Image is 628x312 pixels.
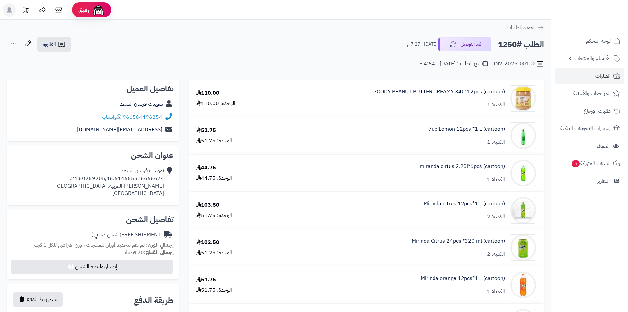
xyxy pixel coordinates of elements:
small: 20 قطعة [125,248,174,256]
div: 103.50 [196,201,219,209]
a: الطلبات [555,68,624,84]
span: المراجعات والأسئلة [573,89,611,98]
div: FREE SHIPMENT [91,231,161,239]
small: [DATE] - 7:27 م [407,41,437,48]
button: قيد التوصيل [438,37,491,51]
div: الوحدة: 51.75 [196,286,232,294]
span: الأقسام والمنتجات [574,54,611,63]
img: 1747452569-6281014110013_1-90x90.jpg [510,85,536,112]
h2: تفاصيل العميل [12,85,174,93]
a: 7up Lemon 12pcs *1 L (cartoon) [428,125,505,133]
a: إشعارات التحويلات البنكية [555,121,624,136]
div: 110.00 [196,89,219,97]
a: السلات المتروكة5 [555,156,624,171]
div: تاريخ الطلب : [DATE] - 4:54 م [419,60,488,68]
span: 5 [571,160,580,168]
h2: طريقة الدفع [134,296,174,304]
a: لوحة التحكم [555,33,624,49]
img: 1747544486-c60db756-6ee7-44b0-a7d4-ec449800-90x90.jpg [510,160,536,186]
a: طلبات الإرجاع [555,103,624,119]
img: 1747566452-bf88d184-d280-4ea7-9331-9e3669ef-90x90.jpg [510,234,536,261]
div: الكمية: 1 [487,101,505,109]
span: طلبات الإرجاع [584,106,611,116]
a: Mirinda Citrus 24pcs *320 ml (cartoon) [412,237,505,245]
span: ( شحن مجاني ) [91,231,121,239]
div: الكمية: 2 [487,213,505,221]
button: إصدار بوليصة الشحن [11,260,173,274]
a: Mirinda citrus 12pcs*1 L (cartoon) [424,200,505,208]
div: الوحدة: 110.00 [196,100,235,107]
div: الكمية: 1 [487,138,505,146]
span: السلات المتروكة [571,159,611,168]
a: الفاتورة [37,37,71,52]
div: INV-2025-00102 [493,60,544,68]
img: logo-2.png [583,5,622,19]
div: 51.75 [196,127,216,134]
img: ai-face.png [92,3,105,17]
h2: الطلب #1250 [498,38,544,51]
a: التقارير [555,173,624,189]
a: المراجعات والأسئلة [555,86,624,101]
div: تموينات فرسان السعد 24.60259205,46.614655616666674، [PERSON_NAME] الغربية، [GEOGRAPHIC_DATA] [GEO... [55,167,164,197]
span: نسخ رابط الدفع [27,295,57,303]
span: الفاتورة [43,40,56,48]
span: لوحة التحكم [586,36,611,46]
div: 44.75 [196,164,216,172]
div: الكمية: 1 [487,288,505,295]
div: الكمية: 1 [487,176,505,183]
a: Mirinda orange 12pcs*1 L (cartoon) [421,275,505,282]
div: الكمية: 2 [487,250,505,258]
strong: إجمالي القطع: [144,248,174,256]
a: العودة للطلبات [507,24,544,32]
img: 1747540828-789ab214-413e-4ccd-b32f-1699f0bc-90x90.jpg [510,122,536,149]
span: لم تقم بتحديد أوزان للمنتجات ، وزن افتراضي للكل 1 كجم [33,241,145,249]
button: نسخ رابط الدفع [13,292,63,307]
div: الوحدة: 51.75 [196,212,232,219]
span: التقارير [597,176,610,186]
a: العملاء [555,138,624,154]
div: 51.75 [196,276,216,284]
img: 1747566256-XP8G23evkchGmxKUr8YaGb2gsq2hZno4-90x90.jpg [510,197,536,224]
strong: إجمالي الوزن: [146,241,174,249]
a: miranda cirtus 2.20l*6pcs (cartoon) [420,163,505,170]
span: رفيق [78,6,89,14]
div: الوحدة: 51.25 [196,249,232,257]
h2: تفاصيل الشحن [12,216,174,224]
span: الطلبات [595,71,611,81]
span: العودة للطلبات [507,24,536,32]
span: العملاء [597,141,610,151]
a: تموينات فرسان السعد [120,100,163,108]
a: GOODY PEANUT BUTTER CREAMY 340*12pcs (cartoon) [373,88,505,96]
div: الوحدة: 44.75 [196,174,232,182]
a: واتساب [102,113,121,121]
div: الوحدة: 51.75 [196,137,232,145]
a: 966564496254 [123,113,162,121]
a: [EMAIL_ADDRESS][DOMAIN_NAME] [77,126,162,134]
span: إشعارات التحويلات البنكية [560,124,611,133]
img: 1747574948-012000802850_1-90x90.jpg [510,272,536,298]
div: 102.50 [196,239,219,246]
a: تحديثات المنصة [17,3,34,18]
h2: عنوان الشحن [12,152,174,159]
